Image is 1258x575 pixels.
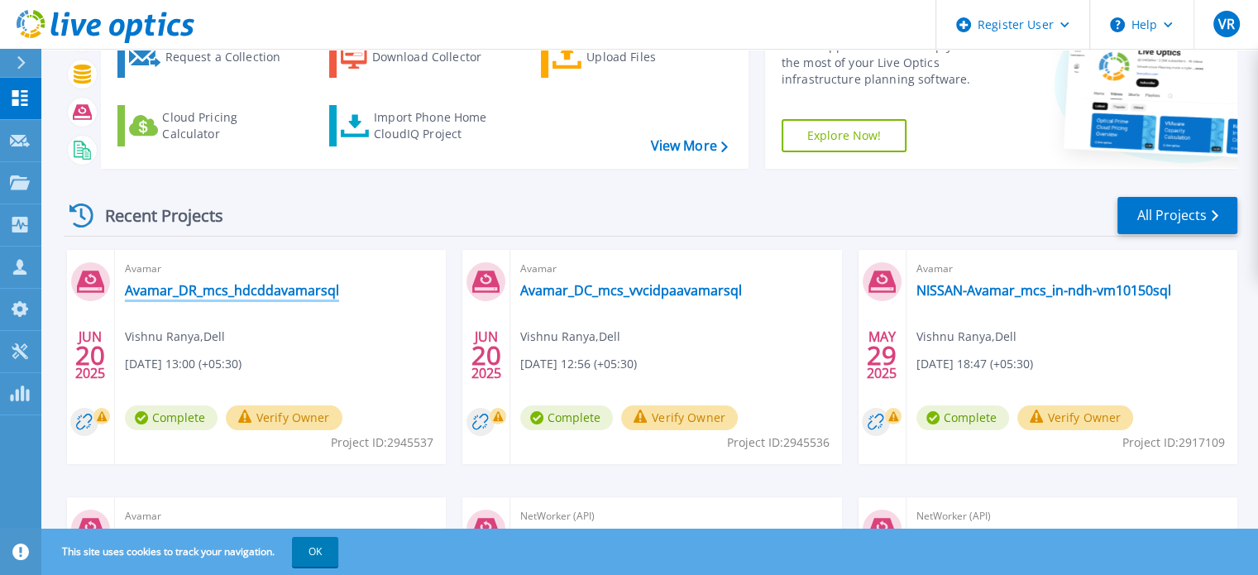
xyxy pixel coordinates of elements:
a: Avamar_DC_mcs_vvcidpaavamarsql [520,282,742,299]
span: Avamar [125,260,436,278]
span: Vishnu Ranya , Dell [520,328,620,346]
span: Complete [520,405,613,430]
a: Cloud Pricing Calculator [117,105,302,146]
span: 29 [867,348,897,362]
span: NetWorker (API) [520,507,831,525]
div: Cloud Pricing Calculator [162,109,294,142]
span: Complete [916,405,1009,430]
a: NISSAN-Avamar_mcs_in-ndh-vm10150sql [916,282,1171,299]
a: All Projects [1117,197,1237,234]
span: Vishnu Ranya , Dell [916,328,1016,346]
span: VR [1217,17,1234,31]
div: Upload Files [586,41,719,74]
div: Import Phone Home CloudIQ Project [374,109,503,142]
span: [DATE] 13:00 (+05:30) [125,355,242,373]
span: 20 [75,348,105,362]
button: Verify Owner [621,405,738,430]
div: Find tutorials, instructional guides and other support videos to help you make the most of your L... [782,22,1019,88]
div: Request a Collection [165,41,297,74]
a: Explore Now! [782,119,907,152]
span: Vishnu Ranya , Dell [125,328,225,346]
span: 20 [471,348,501,362]
button: OK [292,537,338,567]
div: Download Collector [372,41,505,74]
span: Avamar [916,260,1227,278]
button: Verify Owner [226,405,342,430]
span: [DATE] 18:47 (+05:30) [916,355,1033,373]
span: Project ID: 2945537 [331,434,433,452]
button: Verify Owner [1017,405,1134,430]
span: Avamar [125,507,436,525]
span: Avamar [520,260,831,278]
div: Recent Projects [64,195,246,236]
a: View More [650,138,727,154]
div: JUN 2025 [74,325,106,386]
span: This site uses cookies to track your navigation. [45,537,338,567]
a: Request a Collection [117,36,302,78]
span: Project ID: 2945536 [727,434,830,452]
div: JUN 2025 [471,325,502,386]
span: [DATE] 12:56 (+05:30) [520,355,637,373]
a: Avamar_DR_mcs_hdcddavamarsql [125,282,339,299]
span: NetWorker (API) [916,507,1227,525]
a: Download Collector [329,36,514,78]
span: Project ID: 2917109 [1122,434,1225,452]
a: Upload Files [541,36,725,78]
span: Complete [125,405,218,430]
div: MAY 2025 [866,325,897,386]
